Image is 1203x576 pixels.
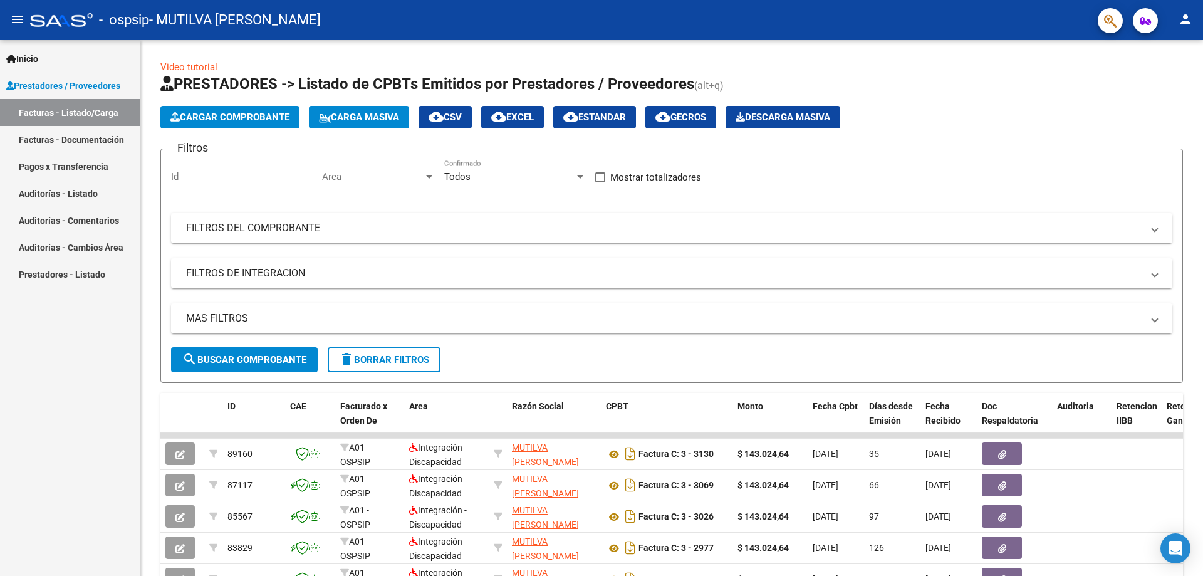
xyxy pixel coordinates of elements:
span: Facturado x Orden De [340,401,387,426]
button: Carga Masiva [309,106,409,128]
mat-icon: cloud_download [491,109,506,124]
span: Fecha Cpbt [813,401,858,411]
span: Retencion IIBB [1117,401,1157,426]
span: MUTILVA [PERSON_NAME] [512,474,579,498]
span: (alt+q) [694,80,724,92]
app-download-masive: Descarga masiva de comprobantes (adjuntos) [726,106,840,128]
span: Buscar Comprobante [182,354,306,365]
span: 89160 [227,449,253,459]
button: Buscar Comprobante [171,347,318,372]
span: MUTILVA [PERSON_NAME] [512,505,579,530]
datatable-header-cell: Retencion IIBB [1112,393,1162,448]
span: [DATE] [813,449,838,459]
i: Descargar documento [622,506,638,526]
strong: Factura C: 3 - 3069 [638,481,714,491]
mat-icon: cloud_download [655,109,670,124]
span: Prestadores / Proveedores [6,79,120,93]
strong: $ 143.024,64 [737,543,789,553]
span: 97 [869,511,879,521]
datatable-header-cell: CAE [285,393,335,448]
datatable-header-cell: Fecha Recibido [920,393,977,448]
span: [DATE] [925,480,951,490]
mat-expansion-panel-header: FILTROS DEL COMPROBANTE [171,213,1172,243]
span: Area [409,401,428,411]
span: MUTILVA [PERSON_NAME] [512,442,579,467]
span: EXCEL [491,112,534,123]
datatable-header-cell: Facturado x Orden De [335,393,404,448]
button: Descarga Masiva [726,106,840,128]
mat-icon: person [1178,12,1193,27]
span: PRESTADORES -> Listado de CPBTs Emitidos por Prestadores / Proveedores [160,75,694,93]
span: Auditoria [1057,401,1094,411]
button: Gecros [645,106,716,128]
span: 87117 [227,480,253,490]
span: A01 - OSPSIP [340,505,370,530]
span: Fecha Recibido [925,401,961,426]
span: Area [322,171,424,182]
datatable-header-cell: CPBT [601,393,732,448]
span: - MUTILVA [PERSON_NAME] [149,6,321,34]
div: 20076274321 [512,535,596,561]
span: Descarga Masiva [736,112,830,123]
span: 83829 [227,543,253,553]
span: Cargar Comprobante [170,112,289,123]
button: Borrar Filtros [328,347,440,372]
div: 20076274321 [512,472,596,498]
datatable-header-cell: ID [222,393,285,448]
datatable-header-cell: Area [404,393,489,448]
span: Días desde Emisión [869,401,913,426]
datatable-header-cell: Fecha Cpbt [808,393,864,448]
span: [DATE] [813,543,838,553]
span: Integración - Discapacidad [409,505,467,530]
span: CSV [429,112,462,123]
div: Open Intercom Messenger [1160,533,1190,563]
span: [DATE] [813,480,838,490]
span: CPBT [606,401,628,411]
span: Borrar Filtros [339,354,429,365]
span: Razón Social [512,401,564,411]
span: MUTILVA [PERSON_NAME] [512,537,579,561]
datatable-header-cell: Auditoria [1052,393,1112,448]
span: 85567 [227,511,253,521]
span: CAE [290,401,306,411]
span: 126 [869,543,884,553]
span: Estandar [563,112,626,123]
button: Estandar [553,106,636,128]
strong: Factura C: 3 - 3026 [638,512,714,522]
mat-expansion-panel-header: MAS FILTROS [171,303,1172,333]
mat-icon: cloud_download [429,109,444,124]
strong: Factura C: 3 - 3130 [638,449,714,459]
mat-icon: cloud_download [563,109,578,124]
mat-panel-title: MAS FILTROS [186,312,1142,325]
span: Todos [444,171,471,182]
span: - ospsip [99,6,149,34]
mat-expansion-panel-header: FILTROS DE INTEGRACION [171,258,1172,288]
span: [DATE] [925,543,951,553]
button: CSV [419,106,472,128]
span: Mostrar totalizadores [610,170,701,185]
mat-icon: menu [10,12,25,27]
span: Integración - Discapacidad [409,537,467,561]
span: 35 [869,449,879,459]
span: [DATE] [925,511,951,521]
div: 20076274321 [512,441,596,467]
datatable-header-cell: Días desde Emisión [864,393,920,448]
span: A01 - OSPSIP [340,442,370,467]
datatable-header-cell: Razón Social [507,393,601,448]
strong: $ 143.024,64 [737,449,789,459]
strong: $ 143.024,64 [737,511,789,521]
datatable-header-cell: Monto [732,393,808,448]
span: Doc Respaldatoria [982,401,1038,426]
div: 20076274321 [512,503,596,530]
datatable-header-cell: Doc Respaldatoria [977,393,1052,448]
mat-panel-title: FILTROS DEL COMPROBANTE [186,221,1142,235]
span: [DATE] [813,511,838,521]
span: Monto [737,401,763,411]
button: Cargar Comprobante [160,106,299,128]
mat-icon: search [182,352,197,367]
span: A01 - OSPSIP [340,474,370,498]
span: [DATE] [925,449,951,459]
mat-icon: delete [339,352,354,367]
mat-panel-title: FILTROS DE INTEGRACION [186,266,1142,280]
span: Integración - Discapacidad [409,442,467,467]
